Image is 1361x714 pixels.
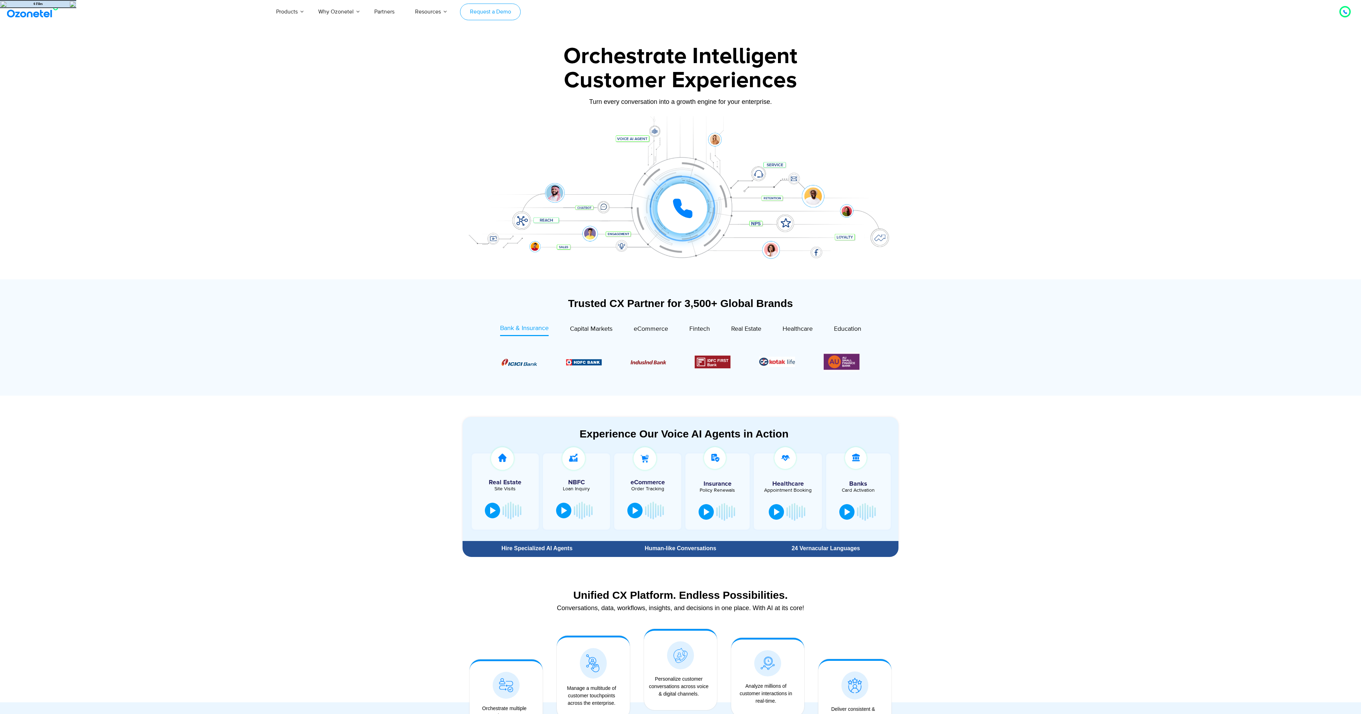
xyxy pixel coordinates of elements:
div: Loan Inquiry [547,486,606,491]
div: Image Carousel [502,352,859,371]
div: Turn every conversation into a growth engine for your enterprise. [459,98,902,106]
div: Human-like Conversations [611,546,750,551]
td: 6 Files [7,1,69,7]
div: Order Tracking [618,486,678,491]
div: 24 Vernacular Languages [757,546,895,551]
img: close16.png [70,1,75,7]
span: Healthcare [783,325,813,333]
div: Policy Renewals [689,488,746,493]
div: Orchestrate Intelligent [459,45,902,68]
h5: Insurance [689,481,746,487]
div: Hire Specialized AI Agents [466,546,608,551]
h5: Real Estate [475,479,535,486]
a: Real Estate [731,324,761,336]
h5: Healthcare [759,481,817,487]
span: Capital Markets [570,325,612,333]
div: Card Activation [830,488,887,493]
span: Bank & Insurance [500,324,549,332]
a: Capital Markets [570,324,612,336]
img: icon16.png [1,1,6,7]
div: Customer Experiences [459,63,902,97]
div: Manage a multitude of customer touchpoints across the enterprise. [560,685,623,707]
span: Education [834,325,861,333]
div: Trusted CX Partner for 3,500+ Global Brands [463,297,898,309]
span: Real Estate [731,325,761,333]
a: Bank & Insurance [500,324,549,336]
h5: NBFC [547,479,606,486]
a: eCommerce [634,324,668,336]
a: Request a Demo [460,4,521,20]
a: Healthcare [783,324,813,336]
div: Appointment Booking [759,488,817,493]
div: Unified CX Platform. Endless Possibilities. [466,589,895,601]
h5: Banks [830,481,887,487]
div: Site Visits [475,486,535,491]
div: Personalize customer conversations across voice & digital channels. [648,675,710,698]
div: Analyze millions of customer interactions in real-time. [735,682,797,705]
span: eCommerce [634,325,668,333]
h5: eCommerce [618,479,678,486]
a: Education [834,324,861,336]
span: Fintech [689,325,710,333]
div: Conversations, data, workflows, insights, and decisions in one place. With AI at its core! [466,605,895,611]
div: Experience Our Voice AI Agents in Action [470,428,898,440]
a: Fintech [689,324,710,336]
